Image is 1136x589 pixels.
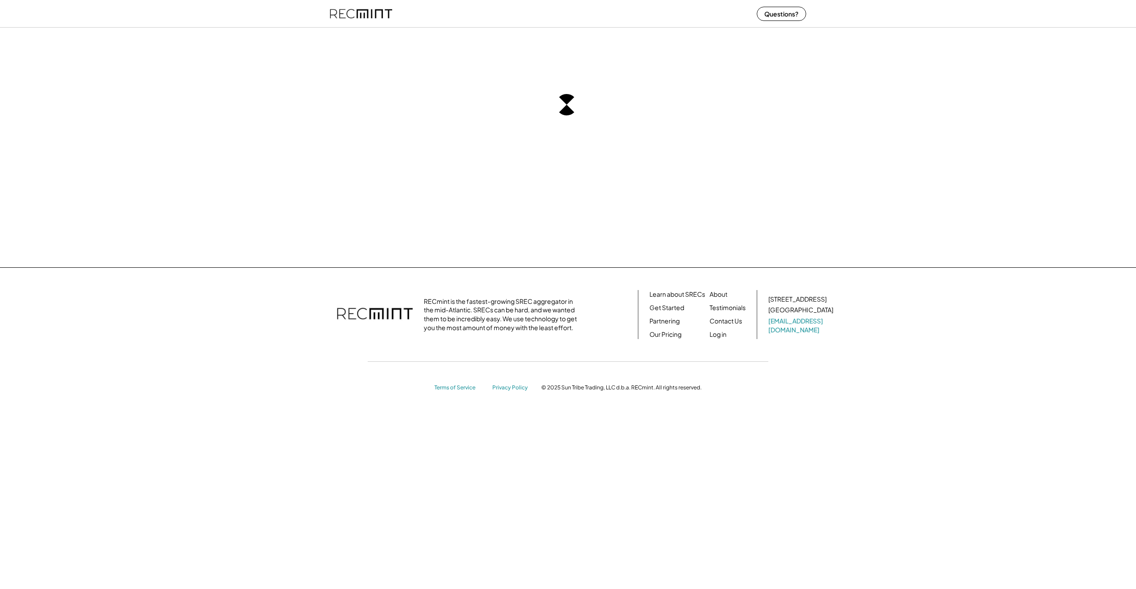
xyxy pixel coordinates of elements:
button: Questions? [757,7,806,21]
div: [GEOGRAPHIC_DATA] [768,306,833,315]
a: Contact Us [710,317,742,326]
img: recmint-logotype%403x.png [337,299,413,330]
div: RECmint is the fastest-growing SREC aggregator in the mid-Atlantic. SRECs can be hard, and we wan... [424,297,582,332]
a: Log in [710,330,726,339]
a: Privacy Policy [492,384,532,392]
a: [EMAIL_ADDRESS][DOMAIN_NAME] [768,317,835,334]
a: Partnering [649,317,680,326]
a: Get Started [649,303,684,312]
a: Terms of Service [434,384,483,392]
a: Learn about SRECs [649,290,705,299]
a: Testimonials [710,303,746,312]
a: Our Pricing [649,330,682,339]
a: About [710,290,727,299]
div: [STREET_ADDRESS] [768,295,827,304]
div: © 2025 Sun Tribe Trading, LLC d.b.a. RECmint. All rights reserved. [541,384,702,391]
img: recmint-logotype%403x%20%281%29.jpeg [330,2,392,25]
